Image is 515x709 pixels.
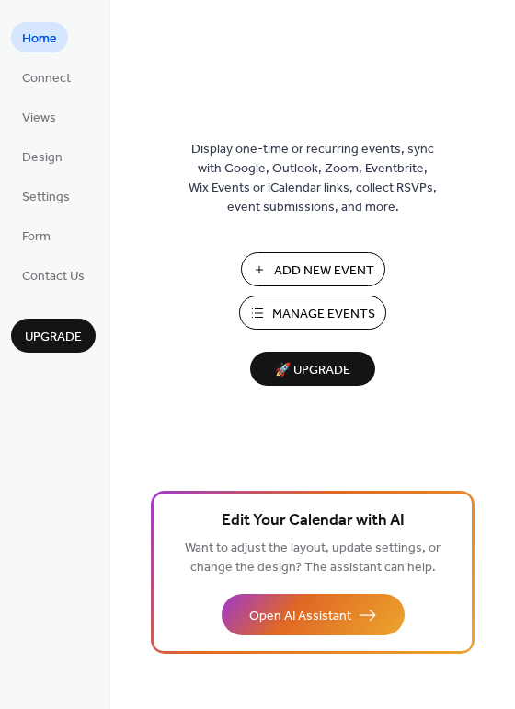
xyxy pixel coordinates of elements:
[11,180,81,211] a: Settings
[222,508,405,534] span: Edit Your Calendar with AI
[11,141,74,171] a: Design
[11,220,62,250] a: Form
[25,328,82,347] span: Upgrade
[272,305,375,324] span: Manage Events
[11,260,96,290] a: Contact Us
[274,262,374,281] span: Add New Event
[22,69,71,88] span: Connect
[249,607,351,626] span: Open AI Assistant
[261,358,364,383] span: 🚀 Upgrade
[189,140,437,217] span: Display one-time or recurring events, sync with Google, Outlook, Zoom, Eventbrite, Wix Events or ...
[11,22,68,52] a: Home
[22,267,85,286] span: Contact Us
[222,594,405,635] button: Open AI Assistant
[239,296,386,330] button: Manage Events
[22,29,57,49] span: Home
[22,148,63,168] span: Design
[22,227,51,247] span: Form
[250,352,375,386] button: 🚀 Upgrade
[22,188,70,207] span: Settings
[11,62,82,92] a: Connect
[11,101,67,132] a: Views
[185,536,441,580] span: Want to adjust the layout, update settings, or change the design? The assistant can help.
[241,252,385,286] button: Add New Event
[22,109,56,128] span: Views
[11,319,96,353] button: Upgrade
